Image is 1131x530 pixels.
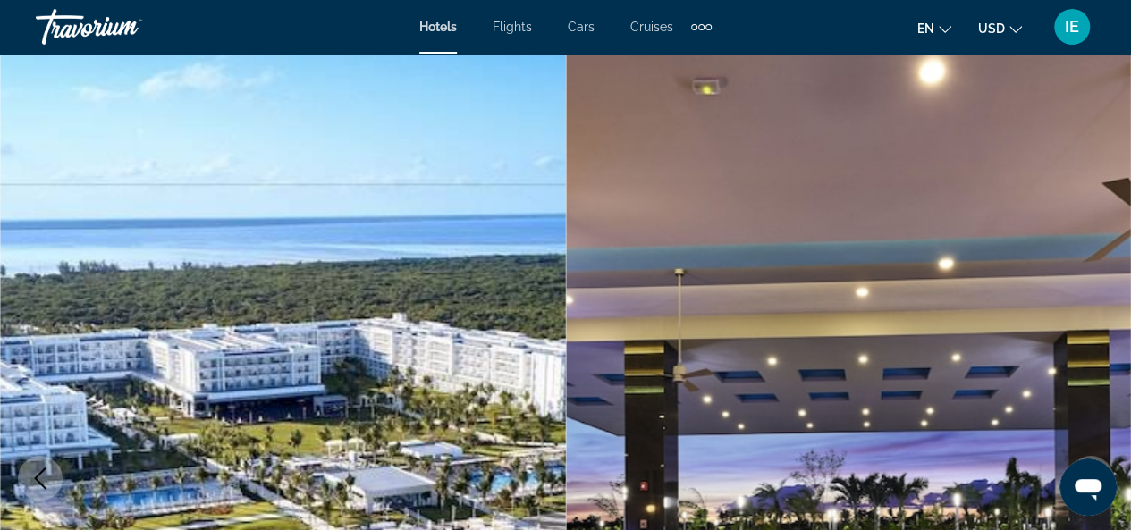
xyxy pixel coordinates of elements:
[1065,18,1079,36] span: IE
[630,20,673,34] a: Cruises
[18,456,63,501] button: Previous image
[917,21,934,36] span: en
[978,21,1005,36] span: USD
[36,4,215,50] a: Travorium
[1068,456,1113,501] button: Next image
[978,15,1022,41] button: Change currency
[691,13,712,41] button: Extra navigation items
[1059,458,1117,516] iframe: Button to launch messaging window
[493,20,532,34] a: Flights
[1049,8,1095,46] button: User Menu
[917,15,951,41] button: Change language
[419,20,457,34] a: Hotels
[568,20,595,34] a: Cars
